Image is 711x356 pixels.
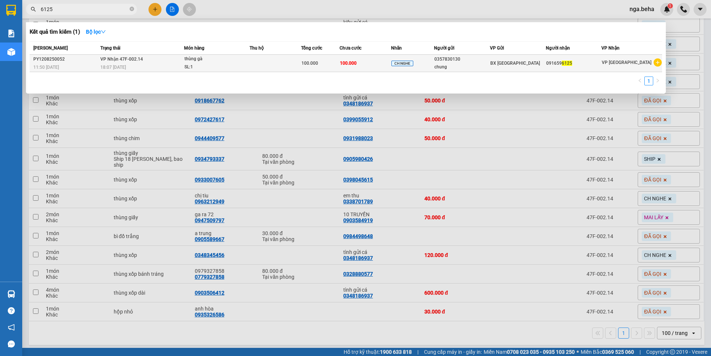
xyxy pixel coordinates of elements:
li: Previous Page [635,77,644,85]
h3: Kết quả tìm kiếm ( 1 ) [30,28,80,36]
span: 100.000 [340,61,357,66]
strong: Bộ lọc [86,29,106,35]
span: Người nhận [546,45,570,51]
span: 100.000 [301,61,318,66]
span: Trạng thái [100,45,120,51]
span: message [8,340,15,347]
div: thùng gà [184,55,240,63]
img: warehouse-icon [7,290,15,298]
button: left [635,77,644,85]
span: search [31,7,36,12]
span: right [655,78,660,83]
span: Món hàng [184,45,204,51]
span: Thu hộ [250,45,264,51]
span: 19:49:36 [DATE] [41,12,94,20]
input: Tìm tên, số ĐT hoặc mã đơn [41,5,128,13]
span: 6125 [562,61,572,66]
button: Bộ lọcdown [80,26,112,38]
img: warehouse-icon [7,48,15,56]
div: 0357830130 [434,55,490,63]
span: VP Nhận [601,45,620,51]
span: VP [GEOGRAPHIC_DATA] [602,60,651,65]
span: Chưa cước [340,45,361,51]
img: logo-vxr [6,5,16,16]
span: down [101,29,106,34]
img: solution-icon [7,30,15,37]
span: 11:50 [DATE] [33,65,59,70]
span: Thời gian : - Nhân viên nhận hàng : [4,12,230,20]
span: CH NGHE [391,61,413,66]
a: 1 [645,77,653,85]
span: plus-circle [654,58,662,67]
span: close-circle [130,6,134,13]
div: SL: 1 [184,63,240,71]
span: VP Gửi [490,45,504,51]
span: question-circle [8,307,15,314]
div: chung [434,63,490,71]
span: Tổng cước [301,45,322,51]
span: Người gửi [434,45,454,51]
li: Next Page [653,77,662,85]
span: BX [GEOGRAPHIC_DATA] [490,61,540,66]
span: left [638,78,642,83]
span: 18:07 [DATE] [100,65,126,70]
div: PY1208250052 [33,55,98,63]
button: right [653,77,662,85]
span: Nhãn [391,45,402,51]
span: close-circle [130,7,134,11]
div: 091659 [546,60,601,67]
span: [PERSON_NAME] [33,45,68,51]
span: notification [8,324,15,331]
span: VP Nhận 47F-002.14 [100,57,143,62]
